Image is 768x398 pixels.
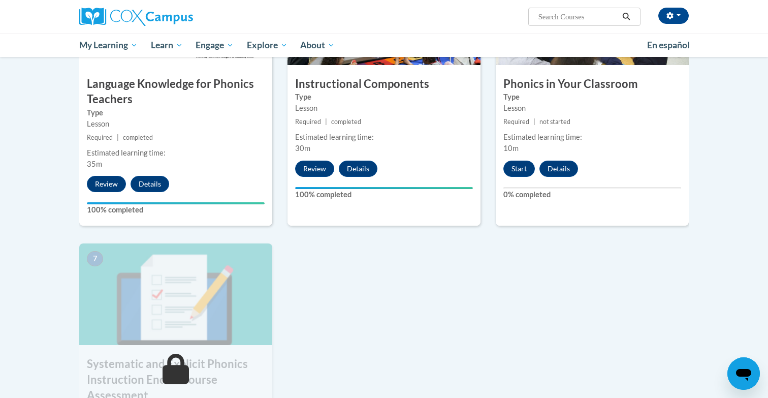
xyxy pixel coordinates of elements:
[503,91,681,103] label: Type
[87,134,113,141] span: Required
[533,118,535,126] span: |
[287,76,481,92] h3: Instructional Components
[295,161,334,177] button: Review
[295,91,473,103] label: Type
[619,11,634,23] button: Search
[537,11,619,23] input: Search Courses
[295,118,321,126] span: Required
[539,118,570,126] span: not started
[503,189,681,200] label: 0% completed
[189,34,240,57] a: Engage
[503,144,519,152] span: 10m
[87,147,265,159] div: Estimated learning time:
[300,39,335,51] span: About
[79,76,272,108] h3: Language Knowledge for Phonics Teachers
[294,34,342,57] a: About
[151,39,183,51] span: Learn
[295,189,473,200] label: 100% completed
[503,103,681,114] div: Lesson
[496,76,689,92] h3: Phonics in Your Classroom
[79,39,138,51] span: My Learning
[295,132,473,143] div: Estimated learning time:
[79,8,272,26] a: Cox Campus
[117,134,119,141] span: |
[247,39,287,51] span: Explore
[87,204,265,216] label: 100% completed
[295,187,473,189] div: Your progress
[64,34,704,57] div: Main menu
[658,8,689,24] button: Account Settings
[79,8,193,26] img: Cox Campus
[87,160,102,168] span: 35m
[196,39,234,51] span: Engage
[331,118,361,126] span: completed
[87,202,265,204] div: Your progress
[295,144,310,152] span: 30m
[87,107,265,118] label: Type
[87,251,103,266] span: 7
[131,176,169,192] button: Details
[87,118,265,130] div: Lesson
[503,161,535,177] button: Start
[503,118,529,126] span: Required
[144,34,189,57] a: Learn
[73,34,144,57] a: My Learning
[727,357,760,390] iframe: Button to launch messaging window
[503,132,681,143] div: Estimated learning time:
[295,103,473,114] div: Lesson
[339,161,377,177] button: Details
[325,118,327,126] span: |
[87,176,126,192] button: Review
[240,34,294,57] a: Explore
[647,40,690,50] span: En español
[641,35,696,56] a: En español
[123,134,153,141] span: completed
[539,161,578,177] button: Details
[79,243,272,345] img: Course Image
